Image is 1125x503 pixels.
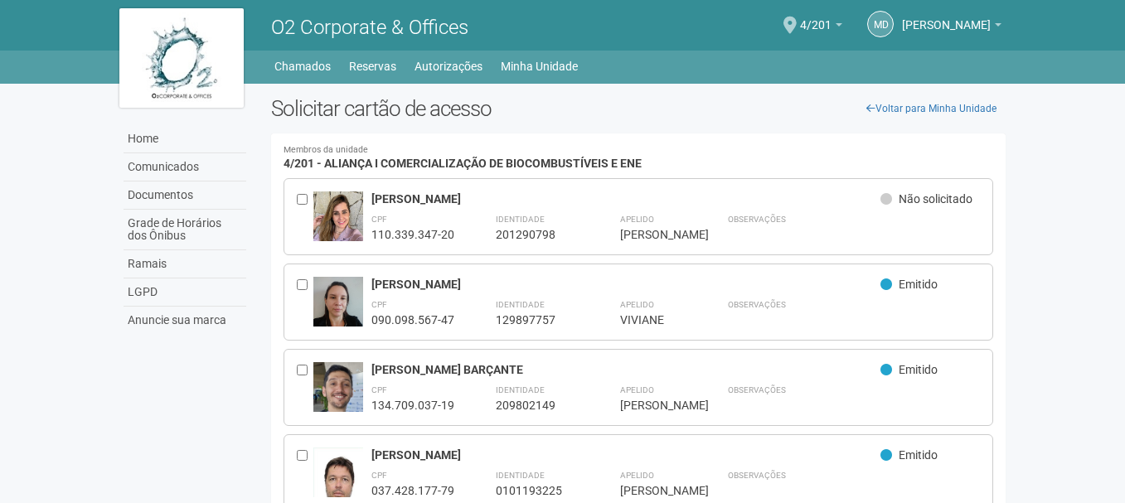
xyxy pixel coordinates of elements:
[119,8,244,108] img: logo.jpg
[371,277,881,292] div: [PERSON_NAME]
[728,215,786,224] strong: Observações
[620,312,686,327] div: VIVIANE
[284,146,994,170] h4: 4/201 - ALIANÇA I COMERCIALIZAÇÃO DE BIOCOMBUSTÍVEIS E ENE
[371,227,454,242] div: 110.339.347-20
[415,55,482,78] a: Autorizações
[313,277,363,343] img: user.jpg
[124,153,246,181] a: Comunicados
[899,192,972,206] span: Não solicitado
[371,300,387,309] strong: CPF
[371,483,454,498] div: 037.428.177-79
[496,227,579,242] div: 201290798
[271,16,468,39] span: O2 Corporate & Offices
[800,2,832,31] span: 4/201
[620,227,686,242] div: [PERSON_NAME]
[899,363,938,376] span: Emitido
[620,215,654,224] strong: Apelido
[496,215,545,224] strong: Identidade
[371,312,454,327] div: 090.098.567-47
[124,278,246,307] a: LGPD
[371,191,881,206] div: [PERSON_NAME]
[728,300,786,309] strong: Observações
[371,398,454,413] div: 134.709.037-19
[274,55,331,78] a: Chamados
[620,398,686,413] div: [PERSON_NAME]
[496,471,545,480] strong: Identidade
[496,385,545,394] strong: Identidade
[496,312,579,327] div: 129897757
[728,385,786,394] strong: Observações
[857,96,1006,121] a: Voltar para Minha Unidade
[371,447,881,462] div: [PERSON_NAME]
[902,21,1001,34] a: [PERSON_NAME]
[620,471,654,480] strong: Apelido
[371,215,387,224] strong: CPF
[284,146,994,155] small: Membros da unidade
[501,55,578,78] a: Minha Unidade
[349,55,396,78] a: Reservas
[867,11,894,37] a: Md
[124,250,246,278] a: Ramais
[620,483,686,498] div: [PERSON_NAME]
[124,125,246,153] a: Home
[313,191,363,258] img: user.jpg
[496,398,579,413] div: 209802149
[496,483,579,498] div: 0101193225
[899,278,938,291] span: Emitido
[899,448,938,462] span: Emitido
[902,2,991,31] span: Marcelo de Andrade Ferreira
[728,471,786,480] strong: Observações
[620,300,654,309] strong: Apelido
[371,385,387,394] strong: CPF
[124,181,246,210] a: Documentos
[371,362,881,377] div: [PERSON_NAME] BARÇANTE
[371,471,387,480] strong: CPF
[800,21,842,34] a: 4/201
[271,96,1006,121] h2: Solicitar cartão de acesso
[124,307,246,334] a: Anuncie sua marca
[313,362,363,433] img: user.jpg
[620,385,654,394] strong: Apelido
[124,210,246,250] a: Grade de Horários dos Ônibus
[496,300,545,309] strong: Identidade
